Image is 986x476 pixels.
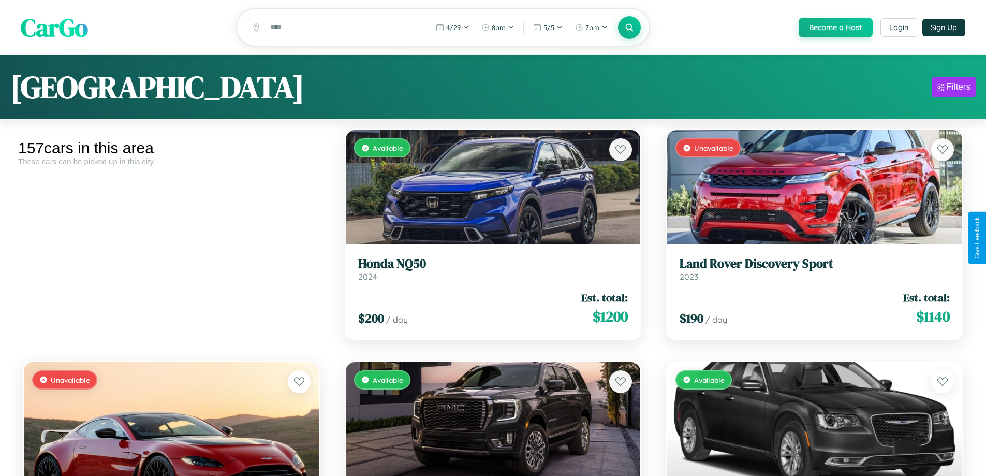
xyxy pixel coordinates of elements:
[680,310,703,327] span: $ 190
[386,314,408,325] span: / day
[581,290,628,305] span: Est. total:
[974,217,981,259] div: Give Feedback
[476,19,519,36] button: 8pm
[358,256,628,282] a: Honda NQ502024
[18,157,325,166] div: These cars can be picked up in this city.
[694,376,725,384] span: Available
[680,256,950,271] h3: Land Rover Discovery Sport
[21,10,88,45] span: CarGo
[431,19,474,36] button: 4/29
[51,376,90,384] span: Unavailable
[799,18,873,37] button: Become a Host
[880,18,917,37] button: Login
[492,23,506,32] span: 8pm
[705,314,727,325] span: / day
[947,82,970,92] div: Filters
[358,310,384,327] span: $ 200
[10,66,304,108] h1: [GEOGRAPHIC_DATA]
[903,290,950,305] span: Est. total:
[694,143,733,152] span: Unavailable
[358,271,377,282] span: 2024
[18,139,325,157] div: 157 cars in this area
[543,23,554,32] span: 5 / 5
[528,19,568,36] button: 5/5
[916,306,950,327] span: $ 1140
[680,271,698,282] span: 2023
[922,19,965,36] button: Sign Up
[585,23,599,32] span: 7pm
[570,19,613,36] button: 7pm
[680,256,950,282] a: Land Rover Discovery Sport2023
[932,77,976,97] button: Filters
[358,256,628,271] h3: Honda NQ50
[373,143,403,152] span: Available
[446,23,461,32] span: 4 / 29
[373,376,403,384] span: Available
[593,306,628,327] span: $ 1200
